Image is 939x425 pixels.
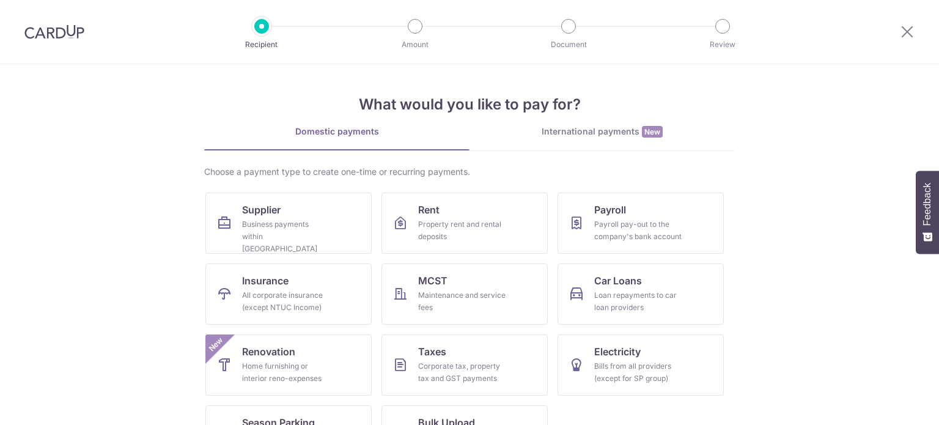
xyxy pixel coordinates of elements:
span: New [642,126,663,138]
a: PayrollPayroll pay-out to the company's bank account [558,193,724,254]
span: Electricity [594,344,641,359]
p: Recipient [216,39,307,51]
iframe: Opens a widget where you can find more information [861,388,927,419]
div: All corporate insurance (except NTUC Income) [242,289,330,314]
div: Domestic payments [204,125,469,138]
button: Feedback - Show survey [916,171,939,254]
span: Car Loans [594,273,642,288]
span: Payroll [594,202,626,217]
a: TaxesCorporate tax, property tax and GST payments [381,334,548,396]
div: International payments [469,125,735,138]
span: Taxes [418,344,446,359]
a: MCSTMaintenance and service fees [381,264,548,325]
div: Home furnishing or interior reno-expenses [242,360,330,385]
p: Review [677,39,768,51]
div: Payroll pay-out to the company's bank account [594,218,682,243]
span: Rent [418,202,440,217]
span: New [206,334,226,355]
div: Choose a payment type to create one-time or recurring payments. [204,166,735,178]
span: Renovation [242,344,295,359]
a: SupplierBusiness payments within [GEOGRAPHIC_DATA] [205,193,372,254]
h4: What would you like to pay for? [204,94,735,116]
p: Document [523,39,614,51]
span: Supplier [242,202,281,217]
div: Maintenance and service fees [418,289,506,314]
a: Car LoansLoan repayments to car loan providers [558,264,724,325]
div: Property rent and rental deposits [418,218,506,243]
div: Business payments within [GEOGRAPHIC_DATA] [242,218,330,255]
p: Amount [370,39,460,51]
img: CardUp [24,24,84,39]
div: Corporate tax, property tax and GST payments [418,360,506,385]
span: MCST [418,273,447,288]
a: RenovationHome furnishing or interior reno-expensesNew [205,334,372,396]
a: RentProperty rent and rental deposits [381,193,548,254]
span: Feedback [922,183,933,226]
a: InsuranceAll corporate insurance (except NTUC Income) [205,264,372,325]
div: Loan repayments to car loan providers [594,289,682,314]
span: Insurance [242,273,289,288]
div: Bills from all providers (except for SP group) [594,360,682,385]
a: ElectricityBills from all providers (except for SP group) [558,334,724,396]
